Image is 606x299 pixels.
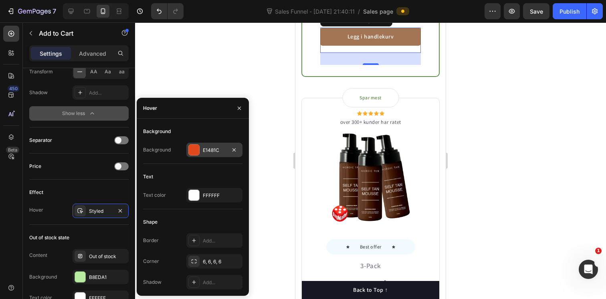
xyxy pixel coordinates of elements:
[143,237,159,244] div: Border
[3,3,60,19] button: 7
[295,22,446,299] iframe: Design area
[105,68,111,75] span: Aa
[363,7,393,16] span: Sales page
[89,208,112,215] div: Styled
[203,279,240,286] div: Add...
[62,109,96,117] div: Show less
[8,85,19,92] div: 450
[119,68,125,75] span: aa
[143,173,153,180] div: Text
[151,3,184,19] div: Undo/Redo
[53,6,56,16] p: 7
[40,49,62,58] p: Settings
[143,258,159,265] div: Corner
[29,273,57,281] div: Background
[79,49,106,58] p: Advanced
[523,3,549,19] button: Save
[203,192,240,199] div: FFFFFF
[29,206,43,214] div: Hover
[29,137,52,144] div: Separator
[579,260,598,279] iframe: Intercom live chat
[553,3,586,19] button: Publish
[29,163,41,170] div: Price
[358,7,360,16] span: /
[90,68,97,75] span: AA
[203,258,240,265] div: 6, 6, 6, 6
[29,234,69,241] div: Out of stock state
[39,28,107,38] p: Add to Cart
[143,279,162,286] div: Shadow
[29,189,43,196] div: Effect
[143,105,157,112] div: Hover
[29,89,48,96] div: Shadow
[595,248,602,254] span: 1
[29,252,47,259] div: Content
[6,147,19,153] div: Beta
[560,7,580,16] div: Publish
[89,274,127,281] div: B8EDA1
[203,237,240,244] div: Add...
[143,146,171,154] div: Background
[89,89,127,97] div: Add...
[143,218,158,226] div: Shape
[530,8,543,15] span: Save
[29,106,129,121] button: Show less
[143,192,166,199] div: Text color
[143,128,171,135] div: Background
[203,147,226,154] div: E1481C
[273,7,356,16] span: Sales Funnel - [DATE] 21:40:11
[29,68,53,75] div: Transform
[89,253,127,260] div: Out of stock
